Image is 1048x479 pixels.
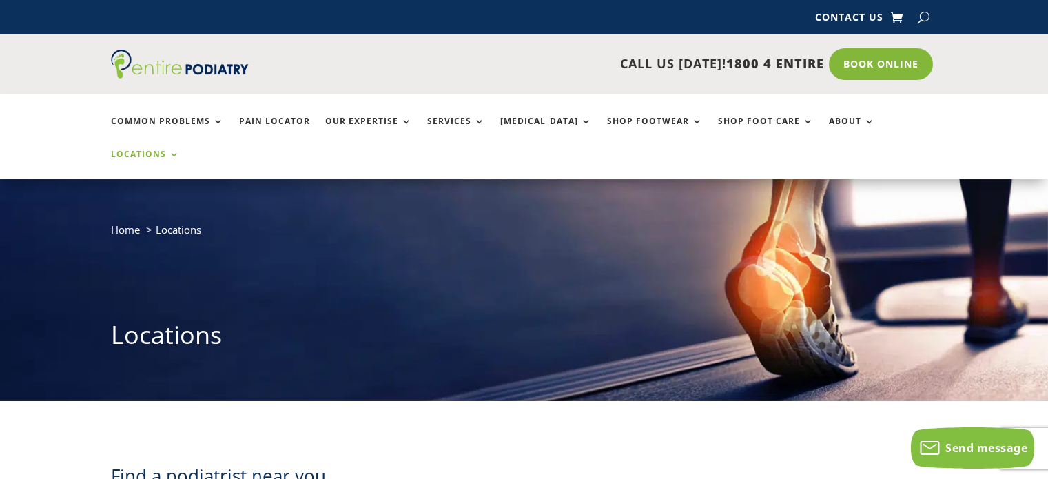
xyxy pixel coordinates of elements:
a: Shop Footwear [607,116,703,146]
p: CALL US [DATE]! [302,55,824,73]
button: Send message [911,427,1034,469]
a: Entire Podiatry [111,68,249,81]
a: About [829,116,875,146]
a: Home [111,223,140,236]
img: logo (1) [111,50,249,79]
a: Common Problems [111,116,224,146]
h1: Locations [111,318,938,359]
a: [MEDICAL_DATA] [500,116,592,146]
a: Shop Foot Care [718,116,814,146]
nav: breadcrumb [111,221,938,249]
a: Locations [111,150,180,179]
span: 1800 4 ENTIRE [726,55,824,72]
a: Contact Us [815,12,883,28]
a: Book Online [829,48,933,80]
span: Send message [945,440,1027,456]
span: Locations [156,223,201,236]
a: Services [427,116,485,146]
a: Pain Locator [239,116,310,146]
a: Our Expertise [325,116,412,146]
